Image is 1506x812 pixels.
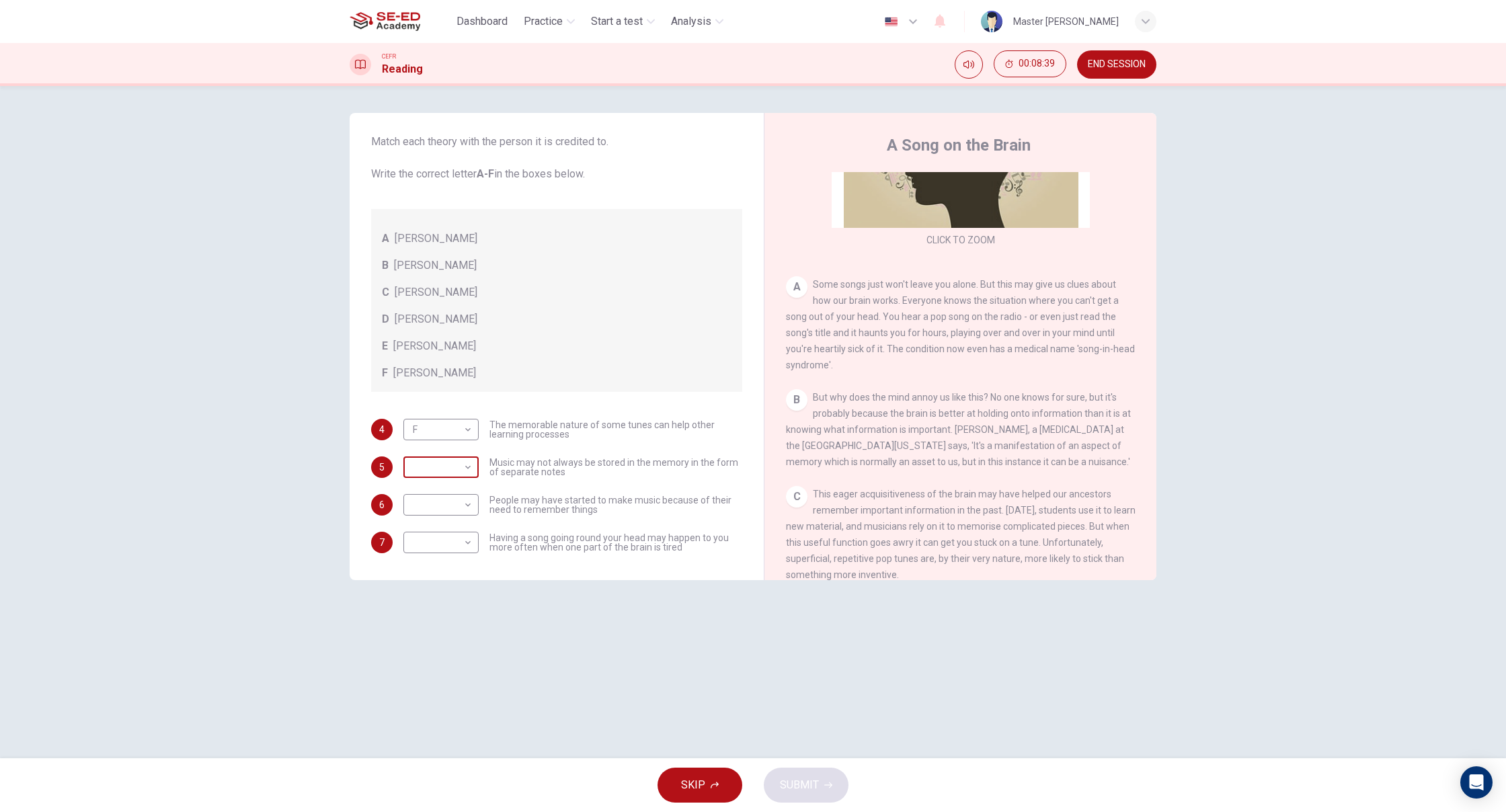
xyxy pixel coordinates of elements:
button: SKIP [658,768,742,803]
span: 6 [379,500,385,510]
span: Music may not always be stored in the memory in the form of separate notes [489,458,742,477]
button: Practice [518,9,580,34]
span: [PERSON_NAME] [395,311,477,327]
div: Master [PERSON_NAME] [1013,13,1119,30]
span: 7 [379,538,385,547]
span: 4 [379,425,385,434]
img: SE-ED Academy logo [350,8,420,35]
span: This eager acquisitiveness of the brain may have helped our ancestors remember important informat... [786,489,1136,580]
span: D [382,311,389,327]
span: But why does the mind annoy us like this? No one knows for sure, but it's probably because the br... [786,392,1131,467]
span: SKIP [681,776,705,795]
img: en [883,17,900,27]
span: Having a song going round your head may happen to you more often when one part of the brain is tired [489,533,742,552]
span: A [382,231,389,247]
span: Some songs just won't leave you alone. But this may give us clues about how our brain works. Ever... [786,279,1135,370]
button: Start a test [586,9,660,34]
span: [PERSON_NAME] [393,338,476,354]
button: Analysis [666,9,729,34]
span: [PERSON_NAME] [393,365,476,381]
span: C [382,284,389,300]
div: Mute [955,50,983,79]
span: B [382,257,389,274]
h1: Reading [382,61,423,77]
button: END SESSION [1077,50,1156,79]
span: [PERSON_NAME] [394,257,477,274]
span: [PERSON_NAME] [395,284,477,300]
div: Hide [994,50,1066,79]
span: Look at the following theories and the list of people below. Match each theory with the person it... [371,101,742,182]
button: Dashboard [451,9,513,34]
span: Practice [524,13,563,30]
span: Analysis [671,13,711,30]
span: The memorable nature of some tunes can help other learning processes [489,420,742,439]
div: A [786,276,807,298]
div: Open Intercom Messenger [1460,766,1493,799]
b: A-F [477,167,494,180]
span: People may have started to make music because of their need to remember things [489,495,742,514]
div: F [403,411,474,449]
div: B [786,389,807,411]
span: F [382,365,388,381]
span: E [382,338,388,354]
span: 5 [379,462,385,472]
span: 00:08:39 [1019,58,1055,69]
button: 00:08:39 [994,50,1066,77]
span: Dashboard [457,13,508,30]
span: [PERSON_NAME] [395,231,477,247]
span: Start a test [591,13,643,30]
span: CEFR [382,52,396,61]
span: END SESSION [1088,59,1146,70]
div: C [786,486,807,507]
h4: A Song on the Brain [887,134,1031,156]
a: SE-ED Academy logo [350,8,451,35]
img: Profile picture [981,11,1002,32]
